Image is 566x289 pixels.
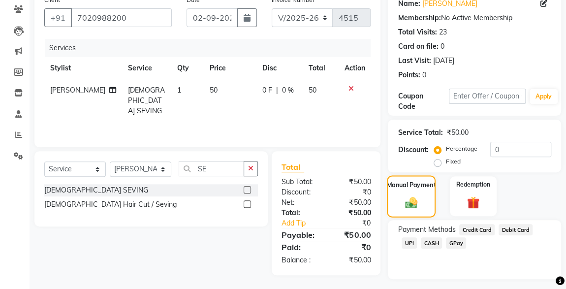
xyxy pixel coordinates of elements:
[459,224,495,235] span: Credit Card
[422,70,426,80] div: 0
[44,8,72,27] button: +91
[45,39,378,57] div: Services
[71,8,172,27] input: Search by Name/Mobile/Email/Code
[309,86,316,95] span: 50
[398,56,431,66] div: Last Visit:
[276,85,278,96] span: |
[456,180,490,189] label: Redemption
[326,177,378,187] div: ₹50.00
[398,128,442,138] div: Service Total:
[122,57,171,79] th: Service
[449,89,526,104] input: Enter Offer / Coupon Code
[446,128,468,138] div: ₹50.00
[44,185,148,195] div: [DEMOGRAPHIC_DATA] SEVING
[274,208,326,218] div: Total:
[128,86,165,115] span: [DEMOGRAPHIC_DATA] SEVING
[274,218,335,228] a: Add Tip
[402,195,421,209] img: _cash.svg
[398,145,428,155] div: Discount:
[326,197,378,208] div: ₹50.00
[262,85,272,96] span: 0 F
[326,255,378,265] div: ₹50.00
[387,180,436,190] label: Manual Payment
[463,195,484,211] img: _gift.svg
[440,41,444,52] div: 0
[204,57,256,79] th: Price
[433,56,454,66] div: [DATE]
[445,144,477,153] label: Percentage
[421,237,442,249] span: CASH
[398,13,551,23] div: No Active Membership
[171,57,204,79] th: Qty
[499,224,533,235] span: Debit Card
[398,41,438,52] div: Card on file:
[179,161,244,176] input: Search or Scan
[44,199,177,210] div: [DEMOGRAPHIC_DATA] Hair Cut / Seving
[282,162,304,172] span: Total
[274,177,326,187] div: Sub Total:
[177,86,181,95] span: 1
[326,229,378,241] div: ₹50.00
[274,187,326,197] div: Discount:
[282,85,294,96] span: 0 %
[303,57,339,79] th: Total
[398,225,455,235] span: Payment Methods
[398,27,437,37] div: Total Visits:
[439,27,446,37] div: 23
[530,89,558,104] button: Apply
[44,57,122,79] th: Stylist
[274,229,326,241] div: Payable:
[326,208,378,218] div: ₹50.00
[445,157,460,166] label: Fixed
[335,218,378,228] div: ₹0
[256,57,303,79] th: Disc
[338,57,371,79] th: Action
[50,86,105,95] span: [PERSON_NAME]
[446,237,466,249] span: GPay
[274,197,326,208] div: Net:
[398,91,449,112] div: Coupon Code
[402,237,417,249] span: UPI
[274,255,326,265] div: Balance :
[326,187,378,197] div: ₹0
[274,241,326,253] div: Paid:
[210,86,218,95] span: 50
[326,241,378,253] div: ₹0
[398,13,440,23] div: Membership:
[398,70,420,80] div: Points:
